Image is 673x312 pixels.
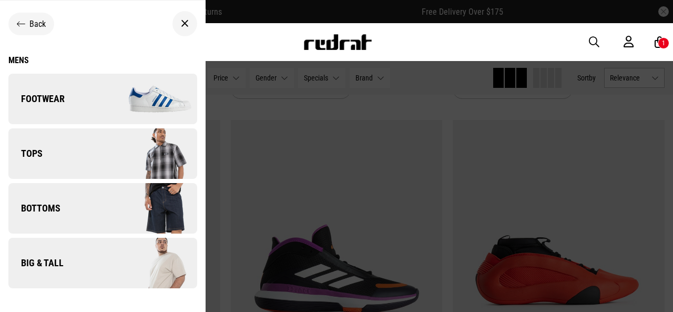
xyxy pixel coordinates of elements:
a: Footwear Company [8,74,197,124]
a: Mens [8,55,197,65]
img: Company [103,182,197,235]
span: Big & Tall [8,257,64,269]
img: Company [103,237,197,289]
img: Redrat logo [303,34,372,50]
a: Big & Tall Company [8,238,197,288]
a: Bottoms Company [8,183,197,234]
a: 1 [655,37,665,48]
div: 1 [662,39,665,47]
img: Company [103,73,197,125]
button: Open LiveChat chat widget [8,4,40,36]
span: Bottoms [8,202,60,215]
a: Tops Company [8,128,197,179]
img: Company [103,127,197,180]
span: Tops [8,147,43,160]
span: Footwear [8,93,65,105]
span: Back [29,19,46,29]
